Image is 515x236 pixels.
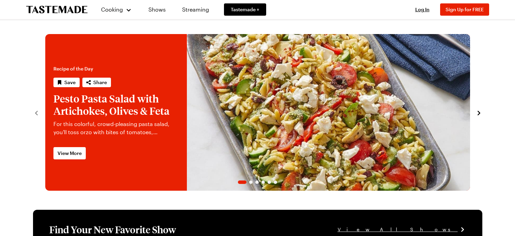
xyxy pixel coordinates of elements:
h1: Find Your New Favorite Show [49,223,176,236]
span: Go to slide 4 [261,180,265,184]
span: View All Shows [338,226,458,233]
div: 1 / 6 [45,34,470,191]
button: Cooking [101,1,132,18]
span: Go to slide 3 [255,180,259,184]
a: View More [53,147,86,159]
button: navigate to next item [476,108,482,116]
span: Tastemade + [231,6,259,13]
a: View All Shows [338,226,466,233]
span: Sign Up for FREE [446,6,484,12]
a: To Tastemade Home Page [26,6,87,14]
span: Go to slide 1 [238,180,246,184]
span: Share [93,79,107,86]
button: Sign Up for FREE [440,3,489,16]
button: Log In [409,6,436,13]
span: Cooking [101,6,123,13]
button: Save recipe [53,78,80,87]
button: navigate to previous item [33,108,40,116]
span: Go to slide 2 [249,180,253,184]
span: View More [58,150,82,157]
span: Go to slide 6 [274,180,277,184]
button: Share [82,78,111,87]
span: Save [64,79,76,86]
span: Go to slide 5 [268,180,271,184]
a: Tastemade + [224,3,266,16]
span: Log In [415,6,430,12]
